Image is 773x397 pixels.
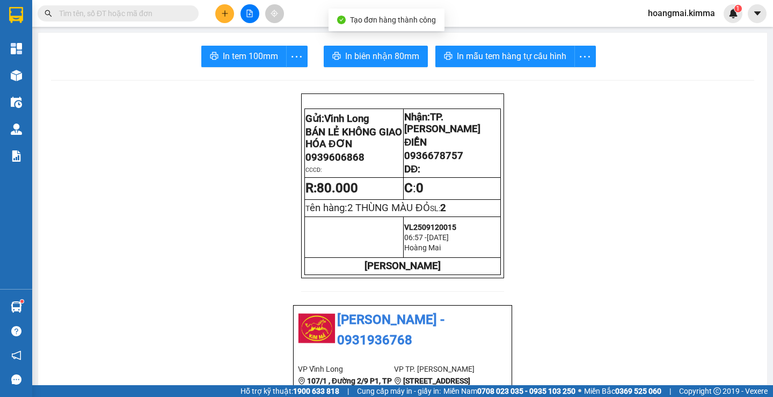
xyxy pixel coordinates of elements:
[265,4,284,23] button: aim
[575,50,595,63] span: more
[70,9,156,35] div: TP. [PERSON_NAME]
[728,9,738,18] img: icon-new-feature
[324,46,428,67] button: printerIn biên nhận 80mm
[394,377,470,397] b: [STREET_ADDRESS][PERSON_NAME]
[305,204,429,213] span: T
[8,69,40,81] span: Thu rồi :
[457,49,566,63] span: In mẫu tem hàng tự cấu hình
[748,4,767,23] button: caret-down
[404,243,441,252] span: Hoàng Mai
[317,181,358,196] span: 80.000
[298,310,336,348] img: logo.jpg
[734,5,742,12] sup: 1
[11,97,22,108] img: warehouse-icon
[404,181,424,196] span: :
[584,385,661,397] span: Miền Bắc
[305,167,322,174] span: CCCD:
[70,10,96,21] span: Nhận:
[8,69,64,93] div: 30.000
[11,150,22,162] img: solution-icon
[11,326,21,336] span: question-circle
[45,10,52,17] span: search
[11,350,21,360] span: notification
[9,35,62,48] div: TƯ TÀU
[215,4,234,23] button: plus
[70,48,156,63] div: 0903847727
[240,385,339,397] span: Hỗ trợ kỹ thuật:
[70,35,156,48] div: [PERSON_NAME]
[201,46,287,67] button: printerIn tem 100mm
[394,377,402,385] span: environment
[305,113,369,125] span: Gửi:
[443,385,575,397] span: Miền Nam
[246,10,253,17] span: file-add
[736,5,740,12] span: 1
[210,52,218,62] span: printer
[416,181,424,196] span: 0
[404,233,427,242] span: 06:57 -
[404,111,480,135] span: TP. [PERSON_NAME]
[324,113,369,125] span: Vĩnh Long
[11,124,22,135] img: warehouse-icon
[477,387,575,395] strong: 0708 023 035 - 0935 103 250
[9,9,62,35] div: Vĩnh Long
[298,377,392,397] b: 107/1 , Đường 2/9 P1, TP Vĩnh Long
[440,202,446,214] span: 2
[347,385,349,397] span: |
[9,7,23,23] img: logo-vxr
[298,377,305,385] span: environment
[404,111,480,135] span: Nhận:
[337,16,346,24] span: check-circle
[345,49,419,63] span: In biên nhận 80mm
[11,301,22,313] img: warehouse-icon
[444,52,453,62] span: printer
[271,10,278,17] span: aim
[11,43,22,54] img: dashboard-icon
[404,163,420,175] span: DĐ:
[310,202,429,214] span: ên hàng:
[578,389,581,393] span: ⚪️
[404,181,413,196] strong: C
[11,374,21,385] span: message
[298,363,394,375] li: VP Vĩnh Long
[669,385,671,397] span: |
[364,260,441,272] strong: [PERSON_NAME]
[357,385,441,397] span: Cung cấp máy in - giấy in:
[713,387,721,395] span: copyright
[427,233,449,242] span: [DATE]
[404,136,427,148] span: ĐIỀN
[223,49,278,63] span: In tem 100mm
[394,363,490,375] li: VP TP. [PERSON_NAME]
[753,9,762,18] span: caret-down
[293,387,339,395] strong: 1900 633 818
[404,150,463,162] span: 0936678757
[305,126,402,150] span: BÁN LẺ KHÔNG GIAO HÓA ĐƠN
[435,46,575,67] button: printerIn mẫu tem hàng tự cấu hình
[305,224,332,251] img: logo
[574,46,596,67] button: more
[430,204,440,213] span: SL:
[305,151,364,163] span: 0939606868
[9,10,26,21] span: Gửi:
[305,181,358,196] strong: R:
[59,8,186,19] input: Tìm tên, số ĐT hoặc mã đơn
[298,310,507,350] li: [PERSON_NAME] - 0931936768
[615,387,661,395] strong: 0369 525 060
[221,10,229,17] span: plus
[287,50,307,63] span: more
[240,4,259,23] button: file-add
[11,70,22,81] img: warehouse-icon
[350,16,436,24] span: Tạo đơn hàng thành công
[347,202,429,214] span: 2 THÙNG MÀU ĐỎ
[20,300,24,303] sup: 1
[639,6,724,20] span: hoangmai.kimma
[332,52,341,62] span: printer
[286,46,308,67] button: more
[404,223,456,232] span: VL2509120015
